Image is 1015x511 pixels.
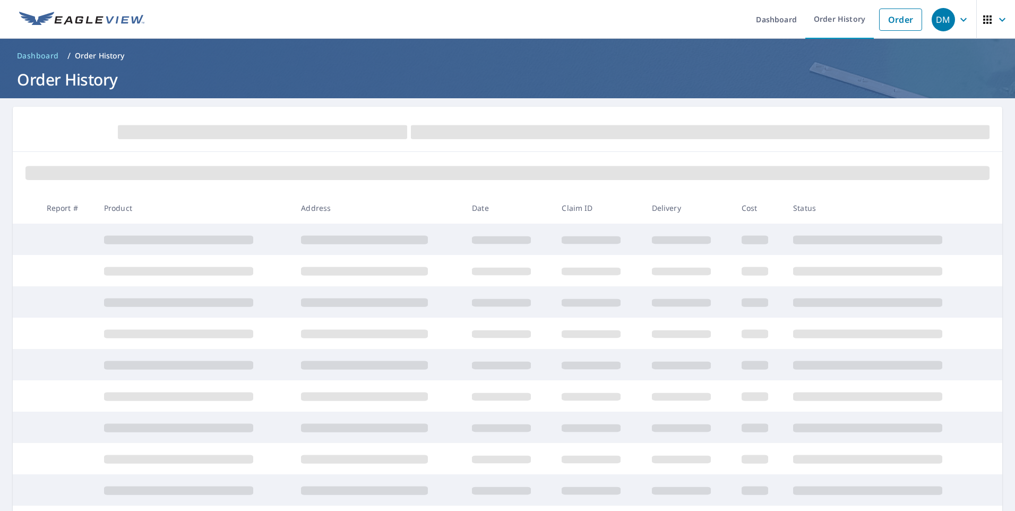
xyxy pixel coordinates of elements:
[733,192,785,224] th: Cost
[643,192,733,224] th: Delivery
[38,192,96,224] th: Report #
[17,50,59,61] span: Dashboard
[932,8,955,31] div: DM
[75,50,125,61] p: Order History
[96,192,293,224] th: Product
[19,12,144,28] img: EV Logo
[553,192,643,224] th: Claim ID
[13,69,1002,90] h1: Order History
[67,49,71,62] li: /
[785,192,982,224] th: Status
[13,47,1002,64] nav: breadcrumb
[463,192,553,224] th: Date
[879,8,922,31] a: Order
[293,192,463,224] th: Address
[13,47,63,64] a: Dashboard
